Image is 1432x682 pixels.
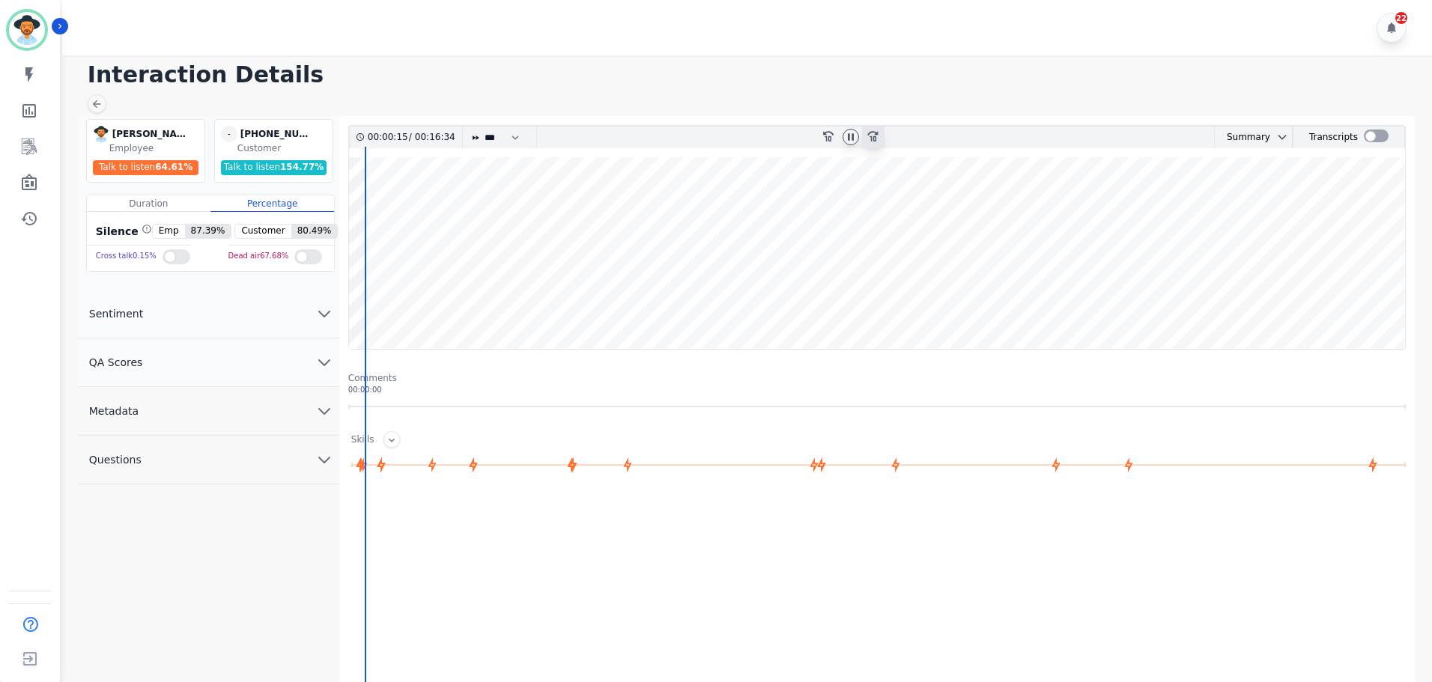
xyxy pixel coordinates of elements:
[315,402,333,420] svg: chevron down
[77,404,151,418] span: Metadata
[185,225,231,238] span: 87.39 %
[237,142,330,154] div: Customer
[315,451,333,469] svg: chevron down
[315,305,333,323] svg: chevron down
[210,195,334,212] div: Percentage
[87,195,210,212] div: Duration
[77,306,155,321] span: Sentiment
[77,452,154,467] span: Questions
[77,338,339,387] button: QA Scores chevron down
[348,384,1406,395] div: 00:00:00
[348,372,1406,384] div: Comments
[351,433,374,448] div: Skills
[221,160,327,175] div: Talk to listen
[155,162,192,172] span: 64.61 %
[77,355,155,370] span: QA Scores
[1309,127,1358,148] div: Transcripts
[368,127,409,148] div: 00:00:15
[1270,131,1288,143] button: chevron down
[9,12,45,48] img: Bordered avatar
[221,126,237,142] span: -
[368,127,459,148] div: /
[77,290,339,338] button: Sentiment chevron down
[1215,127,1270,148] div: Summary
[240,126,315,142] div: [PHONE_NUMBER]
[112,126,187,142] div: [PERSON_NAME]
[93,224,152,239] div: Silence
[93,160,199,175] div: Talk to listen
[1276,131,1288,143] svg: chevron down
[109,142,201,154] div: Employee
[77,387,339,436] button: Metadata chevron down
[235,225,291,238] span: Customer
[228,246,289,267] div: Dead air 67.68 %
[153,225,185,238] span: Emp
[412,127,453,148] div: 00:16:34
[77,436,339,484] button: Questions chevron down
[315,353,333,371] svg: chevron down
[96,246,157,267] div: Cross talk 0.15 %
[1395,12,1407,24] div: 22
[88,61,1417,88] h1: Interaction Details
[280,162,324,172] span: 154.77 %
[291,225,338,238] span: 80.49 %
